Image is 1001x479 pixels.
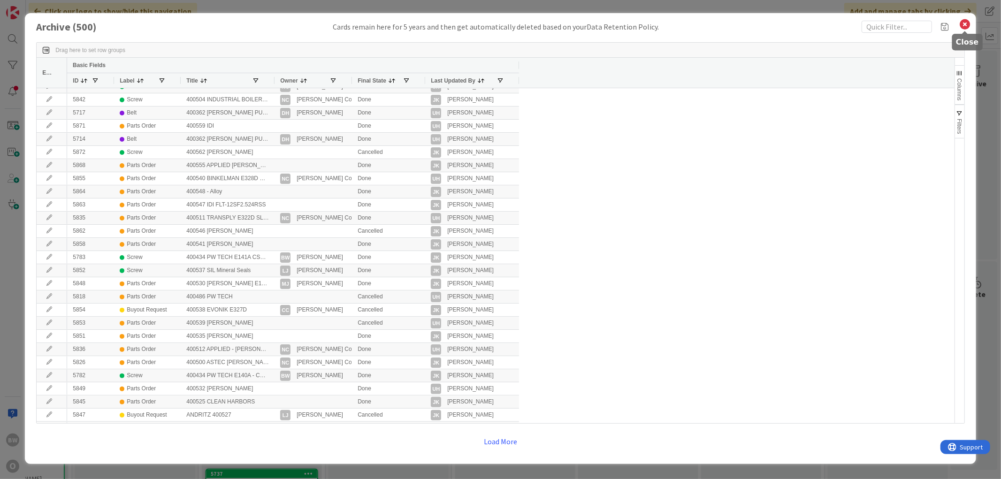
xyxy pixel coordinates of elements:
[447,186,494,198] div: [PERSON_NAME]
[55,47,125,53] div: Row Groups
[431,371,441,381] div: JK
[127,160,156,171] div: Parts Order
[67,356,114,369] div: 5826
[280,371,290,381] div: BW
[447,225,494,237] div: [PERSON_NAME]
[447,120,494,132] div: [PERSON_NAME]
[67,304,114,316] div: 5854
[67,212,114,224] div: 5835
[67,369,114,382] div: 5782
[127,120,156,132] div: Parts Order
[181,185,275,198] div: 400548 - Alloy
[431,423,441,433] div: uh
[181,290,275,303] div: 400486 PW TECH
[127,212,156,224] div: Parts Order
[431,77,475,84] span: Last Updated By
[181,343,275,356] div: 400512 APPLIED - [PERSON_NAME] SFT-051428
[431,213,441,223] div: uh
[352,238,425,251] div: Done
[42,69,52,76] span: Edit
[447,278,494,289] div: [PERSON_NAME]
[431,108,441,118] div: uh
[280,252,290,263] div: BW
[431,187,441,197] div: JK
[297,212,363,224] div: [PERSON_NAME] Course
[120,77,134,84] span: Label
[280,95,290,105] div: NC
[431,174,441,184] div: uh
[862,21,932,33] input: Quick Filter...
[181,93,275,106] div: 400504 INDUSTRIAL BOILER E320A CSC-051663
[20,1,43,13] span: Support
[447,265,494,276] div: [PERSON_NAME]
[352,369,425,382] div: Done
[447,133,494,145] div: [PERSON_NAME]
[181,395,275,408] div: 400525 CLEAN HARBORS
[431,357,441,368] div: JK
[352,93,425,106] div: Done
[352,146,425,159] div: Cancelled
[352,185,425,198] div: Done
[431,226,441,236] div: JK
[447,107,494,119] div: [PERSON_NAME]
[127,396,156,408] div: Parts Order
[352,172,425,185] div: Done
[127,186,156,198] div: Parts Order
[431,147,441,158] div: JK
[431,331,441,342] div: JK
[67,290,114,303] div: 5818
[280,213,290,223] div: NC
[352,343,425,356] div: Done
[73,62,106,68] span: Basic Fields
[127,278,156,289] div: Parts Order
[181,106,275,119] div: 400362 [PERSON_NAME] PUEBLO E310C CBT-049982
[127,330,156,342] div: Parts Order
[431,252,441,263] div: JK
[447,422,494,434] div: [PERSON_NAME]
[181,238,275,251] div: 400541 [PERSON_NAME]
[297,173,363,184] div: [PERSON_NAME] Course
[181,330,275,342] div: 400535 [PERSON_NAME]
[352,382,425,395] div: Done
[447,94,494,106] div: [PERSON_NAME]
[431,344,441,355] div: uh
[67,159,114,172] div: 5868
[352,356,425,369] div: Done
[352,159,425,172] div: Done
[297,107,343,119] div: [PERSON_NAME]
[67,330,114,342] div: 5851
[297,251,343,263] div: [PERSON_NAME]
[280,357,290,368] div: NC
[447,383,494,395] div: [PERSON_NAME]
[297,304,343,316] div: [PERSON_NAME]
[181,382,275,395] div: 400532 [PERSON_NAME]
[181,356,275,369] div: 400500 ASTEC [PERSON_NAME]-082875
[36,21,130,33] h1: Archive ( 500 )
[297,343,363,355] div: [PERSON_NAME] Course
[352,106,425,119] div: Done
[447,330,494,342] div: [PERSON_NAME]
[181,251,275,264] div: 400434 PW TECH E141A CSC-050752 (needs quote updates)
[352,251,425,264] div: Done
[297,357,363,368] div: [PERSON_NAME] Course
[352,264,425,277] div: Done
[181,212,275,224] div: 400511 TRANSPLY E322D SLS-051435
[67,422,114,434] div: 5841
[447,370,494,381] div: [PERSON_NAME]
[280,108,290,118] div: DH
[181,369,275,382] div: 400434 PW TECH E140A - CSC-050793 (needs quote updates)
[358,77,386,84] span: Final State
[956,119,963,134] span: Filters
[67,317,114,329] div: 5853
[431,239,441,250] div: JK
[447,251,494,263] div: [PERSON_NAME]
[431,397,441,407] div: JK
[181,304,275,316] div: 400538 EVONIK E327D
[431,318,441,328] div: uh
[431,266,441,276] div: JK
[333,21,659,32] div: Cards remain here for 5 years and then get automatically deleted based on your .
[431,279,441,289] div: JK
[67,382,114,395] div: 5849
[181,146,275,159] div: 400562 [PERSON_NAME]
[447,160,494,171] div: [PERSON_NAME]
